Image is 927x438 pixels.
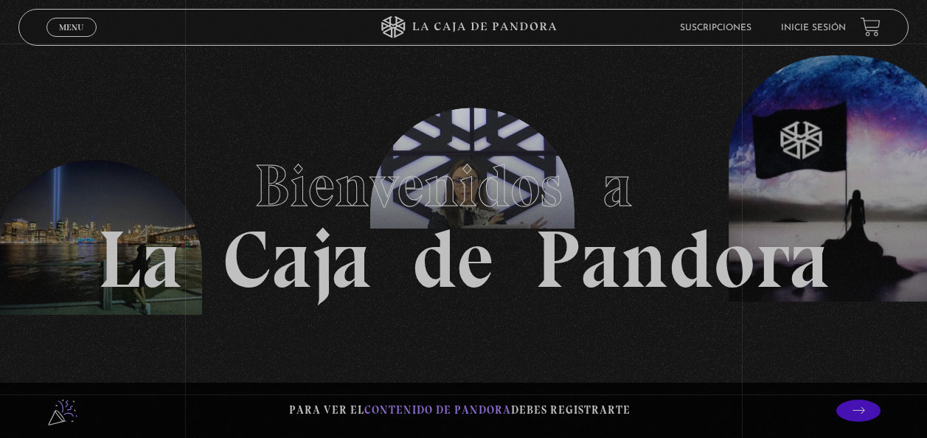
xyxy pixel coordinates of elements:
span: contenido de Pandora [364,403,511,417]
span: Bienvenidos a [254,150,673,221]
a: Inicie sesión [781,24,846,32]
a: Suscripciones [680,24,751,32]
p: Para ver el debes registrarte [289,400,631,420]
h1: La Caja de Pandora [97,138,830,300]
span: Menu [59,23,83,32]
span: Cerrar [55,35,89,46]
a: View your shopping cart [861,17,881,37]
